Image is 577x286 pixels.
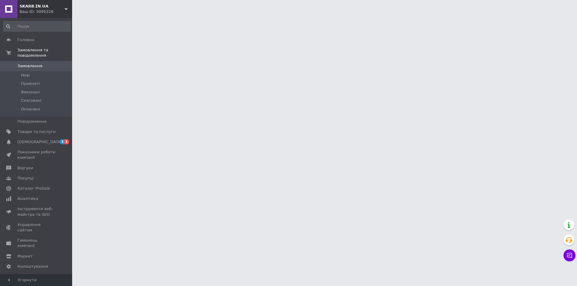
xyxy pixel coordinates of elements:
[21,81,40,86] span: Прийняті
[17,37,34,43] span: Головна
[20,4,65,9] span: 𝗦𝗞𝗔𝗥𝗕.𝗜𝗡.𝗨𝗔
[17,165,33,171] span: Відгуки
[21,89,40,95] span: Виконані
[3,21,71,32] input: Пошук
[17,186,50,191] span: Каталог ProSale
[17,47,72,58] span: Замовлення та повідомлення
[17,129,56,134] span: Товари та послуги
[21,73,30,78] span: Нові
[60,139,65,144] span: 3
[17,63,42,69] span: Замовлення
[17,264,48,269] span: Налаштування
[17,238,56,248] span: Гаманець компанії
[17,222,56,233] span: Управління сайтом
[17,149,56,160] span: Показники роботи компанії
[21,98,41,103] span: Скасовані
[17,206,56,217] span: Інструменти веб-майстра та SEO
[20,9,72,14] div: Ваш ID: 3095226
[17,196,38,201] span: Аналітика
[21,107,40,112] span: Оплачені
[64,139,69,144] span: 1
[17,119,47,124] span: Повідомлення
[17,254,33,259] span: Маркет
[17,139,62,145] span: [DEMOGRAPHIC_DATA]
[17,176,34,181] span: Покупці
[563,249,575,261] button: Чат з покупцем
